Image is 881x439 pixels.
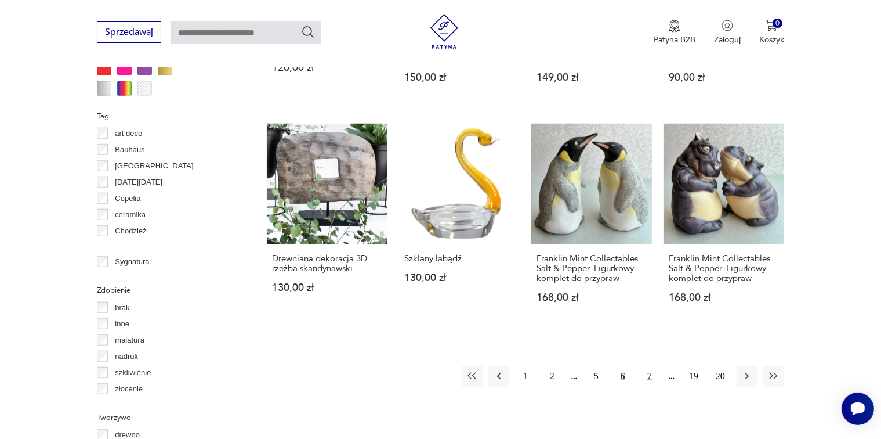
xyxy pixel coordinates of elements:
p: ceramika [115,208,146,221]
h3: Franklin Mint Collectables. Salt & Pepper. Figurkowy komplet do przypraw [669,254,779,283]
p: 120,00 zł [272,63,382,73]
button: Szukaj [301,25,315,39]
p: Bauhaus [115,143,144,156]
p: [DATE][DATE] [115,176,162,189]
p: 168,00 zł [669,293,779,303]
p: Koszyk [759,34,784,45]
button: Patyna B2B [654,20,695,45]
p: Tag [97,110,239,123]
img: Ikonka użytkownika [722,20,733,31]
img: Ikona medalu [669,20,680,33]
p: Tworzywo [97,411,239,424]
p: brak [115,301,129,314]
button: 6 [612,366,633,387]
p: [GEOGRAPHIC_DATA] [115,160,193,172]
p: Cepelia [115,192,140,205]
iframe: Smartsupp widget button [842,393,874,425]
img: Ikona koszyka [766,20,777,31]
button: 0Koszyk [759,20,784,45]
div: 0 [773,19,782,28]
a: Franklin Mint Collectables. Salt & Pepper. Figurkowy komplet do przyprawFranklin Mint Collectable... [531,124,652,325]
h3: Szklany łabądź [404,254,514,264]
button: 5 [586,366,607,387]
button: 20 [710,366,731,387]
p: nadruk [115,350,138,363]
button: 2 [542,366,563,387]
p: 130,00 zł [272,283,382,293]
p: Chodzież [115,225,146,238]
p: 130,00 zł [404,273,514,283]
p: szkliwienie [115,366,151,379]
p: Ćmielów [115,241,144,254]
p: 90,00 zł [669,73,779,82]
h3: Franklin Mint Collectables. Salt & Pepper. Figurkowy komplet do przypraw [536,254,647,283]
p: Zaloguj [714,34,741,45]
button: Sprzedawaj [97,21,161,43]
p: Patyna B2B [654,34,695,45]
p: malatura [115,334,144,347]
p: 150,00 zł [404,73,514,82]
button: Zaloguj [714,20,741,45]
a: Franklin Mint Collectables. Salt & Pepper. Figurkowy komplet do przyprawFranklin Mint Collectable... [664,124,784,325]
h3: Drewniana dekoracja 3D rzeźba skandynawski [272,254,382,274]
button: 7 [639,366,660,387]
p: 168,00 zł [536,293,647,303]
p: Sygnatura [115,256,149,268]
button: 19 [683,366,704,387]
button: 1 [515,366,536,387]
a: Sprzedawaj [97,29,161,37]
p: 149,00 zł [536,73,647,82]
img: Patyna - sklep z meblami i dekoracjami vintage [427,14,462,49]
p: złocenie [115,383,143,395]
p: inne [115,318,129,330]
p: Zdobienie [97,284,239,297]
p: art deco [115,127,142,140]
a: Drewniana dekoracja 3D rzeźba skandynawskiDrewniana dekoracja 3D rzeźba skandynawski130,00 zł [267,124,387,325]
a: Ikona medaluPatyna B2B [654,20,695,45]
a: Szklany łabądźSzklany łabądź130,00 zł [399,124,520,325]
